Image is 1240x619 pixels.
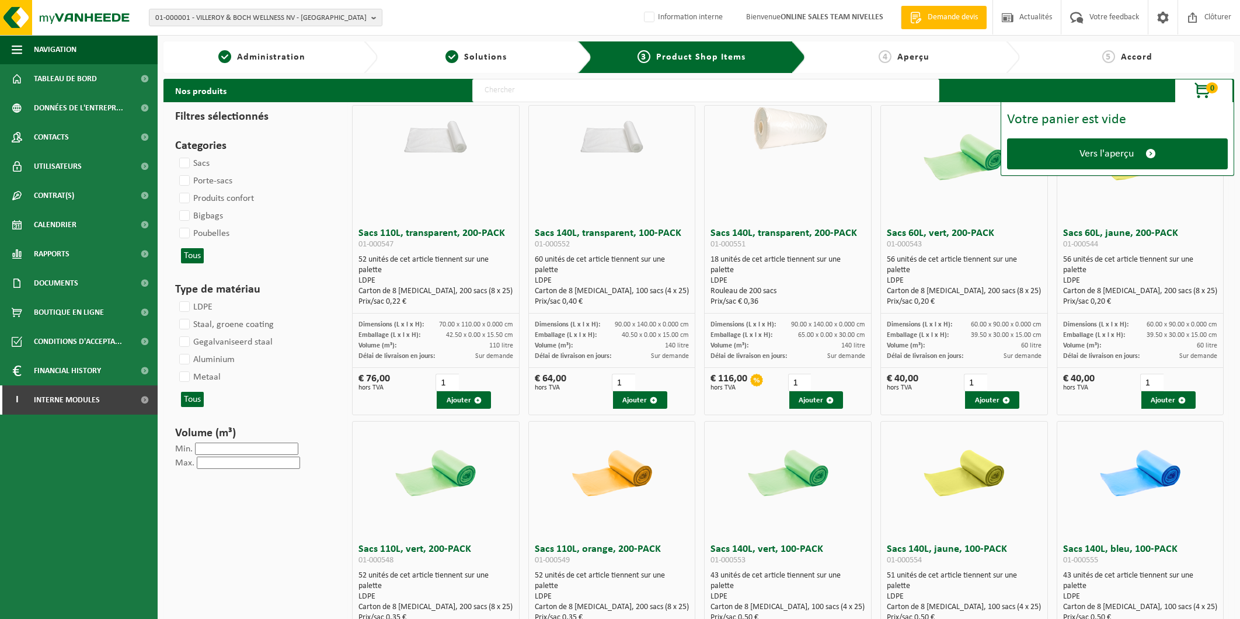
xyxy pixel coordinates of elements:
span: Emballage (L x l x H): [358,332,420,339]
span: Sur demande [1179,353,1217,360]
span: 110 litre [489,342,513,349]
span: Aperçu [897,53,929,62]
span: 70.00 x 110.00 x 0.000 cm [439,321,513,328]
span: Dimensions (L x l x H): [358,321,424,328]
span: Boutique en ligne [34,298,104,327]
button: Tous [181,392,204,407]
span: Délai de livraison en jours: [535,353,611,360]
span: 01-000554 [887,556,922,565]
img: 01-000553 [739,422,838,521]
label: Sacs [177,155,210,172]
span: 140 litre [665,342,689,349]
span: Délai de livraison en jours: [1063,353,1140,360]
div: Carton de 8 [MEDICAL_DATA], 200 sacs (8 x 25) [887,286,1042,297]
span: 01-000547 [358,240,393,249]
div: Votre panier est vide [1007,113,1228,127]
div: € 76,00 [358,374,390,391]
div: Carton de 8 [MEDICAL_DATA], 200 sacs (8 x 25) [358,602,513,613]
h3: Type de matériau [175,281,330,298]
span: Délai de livraison en jours: [710,353,787,360]
div: € 40,00 [887,374,918,391]
span: 01-000548 [358,556,393,565]
div: Prix/sac 0,40 € [535,297,689,307]
div: 56 unités de cet article tiennent sur une palette [1063,255,1218,307]
label: Porte-sacs [177,172,232,190]
div: 52 unités de cet article tiennent sur une palette [358,255,513,307]
input: 1 [436,374,459,391]
label: Information interne [642,9,723,26]
span: Calendrier [34,210,76,239]
input: 1 [964,374,987,391]
img: 01-000547 [386,106,485,155]
span: Sur demande [1004,353,1042,360]
label: Max. [175,458,194,468]
div: Rouleau de 200 sacs [710,286,865,297]
div: LDPE [887,276,1042,286]
img: 01-000543 [914,106,1013,205]
span: Conditions d'accepta... [34,327,122,356]
span: Données de l'entrepr... [34,93,123,123]
input: Chercher [472,79,939,102]
span: Emballage (L x l x H): [1063,332,1125,339]
div: LDPE [710,276,865,286]
div: LDPE [710,592,865,602]
div: LDPE [535,592,689,602]
a: 2Solutions [384,50,569,64]
span: Dimensions (L x l x H): [710,321,776,328]
h3: Sacs 140L, transparent, 200-PACK [710,228,865,252]
span: Contrat(s) [34,181,74,210]
label: Bigbags [177,207,223,225]
span: hors TVA [358,384,390,391]
span: Sur demande [475,353,513,360]
img: 01-000555 [1091,422,1190,521]
span: Utilisateurs [34,152,82,181]
span: 40.50 x 0.00 x 15.00 cm [622,332,689,339]
a: 4Aperçu [811,50,997,64]
div: LDPE [887,592,1042,602]
span: 3 [638,50,650,63]
span: Délai de livraison en jours: [887,353,963,360]
span: 2 [445,50,458,63]
span: Financial History [34,356,101,385]
span: 39.50 x 30.00 x 15.00 cm [971,332,1042,339]
button: Ajouter [613,391,667,409]
div: 56 unités de cet article tiennent sur une palette [887,255,1042,307]
h3: Sacs 60L, jaune, 200-PACK [1063,228,1218,252]
span: 01-000001 - VILLEROY & BOCH WELLNESS NV - [GEOGRAPHIC_DATA] [155,9,367,27]
span: 1 [218,50,231,63]
h3: Sacs 140L, jaune, 100-PACK [887,544,1042,568]
label: LDPE [177,298,213,316]
h3: Sacs 110L, vert, 200-PACK [358,544,513,568]
img: 01-000549 [562,422,661,521]
div: LDPE [358,276,513,286]
div: € 116,00 [710,374,747,391]
span: Rapports [34,239,69,269]
span: Sur demande [651,353,689,360]
h3: Sacs 110L, orange, 200-PACK [535,544,689,568]
span: Volume (m³): [535,342,573,349]
span: 01-000543 [887,240,922,249]
button: Ajouter [789,391,844,409]
img: 01-000551 [739,106,838,155]
span: hors TVA [535,384,566,391]
span: 39.50 x 30.00 x 15.00 cm [1147,332,1217,339]
span: Product Shop Items [656,53,746,62]
span: I [12,385,22,415]
span: Documents [34,269,78,298]
span: hors TVA [710,384,747,391]
a: Vers l'aperçu [1007,138,1228,169]
span: Dimensions (L x l x H): [1063,321,1128,328]
img: 01-000548 [386,422,485,521]
label: Metaal [177,368,221,386]
div: Carton de 8 [MEDICAL_DATA], 200 sacs (8 x 25) [358,286,513,297]
button: 0 [1175,79,1233,102]
button: Ajouter [1141,391,1196,409]
input: 1 [612,374,635,391]
span: Vers l'aperçu [1079,148,1134,160]
span: Volume (m³): [358,342,396,349]
div: Carton de 8 [MEDICAL_DATA], 100 sacs (4 x 25) [535,286,689,297]
div: LDPE [535,276,689,286]
span: Accord [1121,53,1152,62]
span: Volume (m³): [887,342,925,349]
h3: Sacs 140L, bleu, 100-PACK [1063,544,1218,568]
